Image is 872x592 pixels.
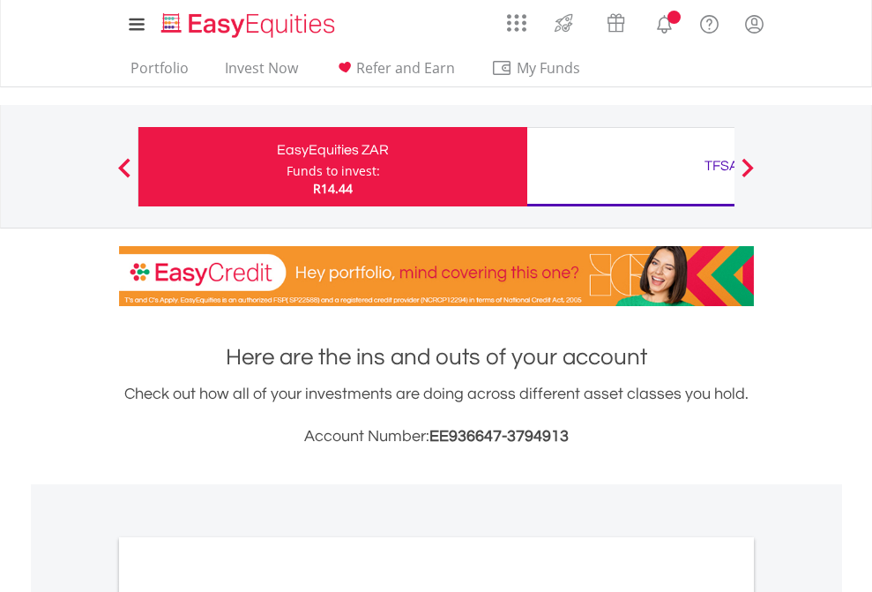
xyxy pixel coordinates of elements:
img: EasyCredit Promotion Banner [119,246,754,306]
img: grid-menu-icon.svg [507,13,526,33]
button: Next [730,167,765,184]
div: Funds to invest: [287,162,380,180]
a: Refer and Earn [327,59,462,86]
span: EE936647-3794913 [429,428,569,445]
h3: Account Number: [119,424,754,449]
span: Refer and Earn [356,58,455,78]
a: FAQ's and Support [687,4,732,40]
div: Check out how all of your investments are doing across different asset classes you hold. [119,382,754,449]
a: Notifications [642,4,687,40]
a: AppsGrid [496,4,538,33]
img: thrive-v2.svg [549,9,578,37]
a: Portfolio [123,59,196,86]
span: R14.44 [313,180,353,197]
h1: Here are the ins and outs of your account [119,341,754,373]
a: My Profile [732,4,777,43]
a: Invest Now [218,59,305,86]
span: My Funds [491,56,607,79]
img: EasyEquities_Logo.png [158,11,342,40]
a: Vouchers [590,4,642,37]
button: Previous [107,167,142,184]
div: EasyEquities ZAR [149,138,517,162]
a: Home page [154,4,342,40]
img: vouchers-v2.svg [601,9,630,37]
